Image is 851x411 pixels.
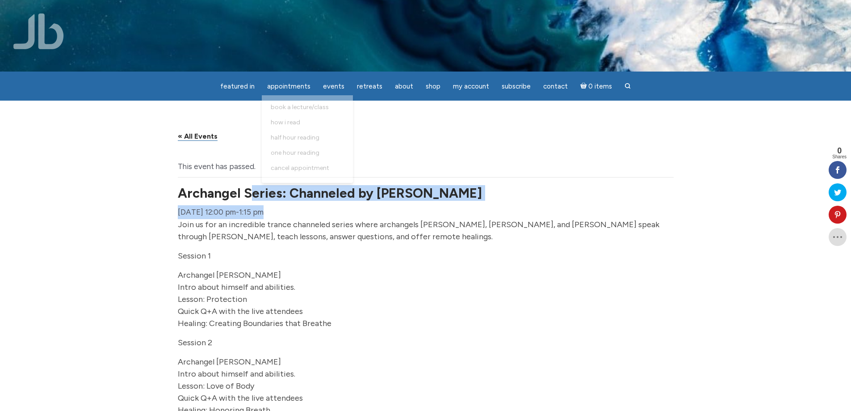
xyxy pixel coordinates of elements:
span: Appointments [267,82,310,90]
span: How I Read [271,119,300,126]
span: Retreats [357,82,382,90]
span: Lesson: Love of Body [178,381,254,391]
span: Quick Q+A with the live attendees [178,306,303,316]
a: Shop [420,78,446,95]
span: Cancel Appointment [271,164,329,172]
span: Healing: Creating Boundaries that Breathe [178,318,331,328]
span: 1:15 pm [239,208,264,216]
span: Shares [832,155,847,159]
a: Contact [538,78,573,95]
span: My Account [453,82,489,90]
a: Half Hour Reading [266,130,348,145]
span: Events [323,82,344,90]
a: My Account [448,78,495,95]
img: Jamie Butler. The Everyday Medium [13,13,64,49]
span: Lesson: Protection [178,294,247,304]
a: Subscribe [496,78,536,95]
span: featured in [220,82,255,90]
span: Join us for an incredible trance channeled series where archangels [PERSON_NAME], [PERSON_NAME], ... [178,220,659,242]
a: Cart0 items [575,77,618,95]
a: Cancel Appointment [266,161,348,176]
a: About [390,78,419,95]
h1: Archangel Series: Channeled by [PERSON_NAME] [178,186,674,199]
span: Archangel [PERSON_NAME] [178,357,281,367]
a: Events [318,78,350,95]
span: 0 [832,147,847,155]
span: Quick Q+A with the live attendees [178,393,303,403]
a: « All Events [178,132,218,141]
span: Book a Lecture/Class [271,103,329,111]
a: How I Read [266,115,348,130]
span: Shop [426,82,440,90]
a: featured in [215,78,260,95]
span: Intro about himself and abilities. [178,369,295,379]
div: - [178,205,264,219]
span: 0 items [588,83,612,90]
span: Contact [543,82,568,90]
span: One Hour Reading [271,149,319,157]
span: Subscribe [502,82,531,90]
span: About [395,82,413,90]
span: Archangel [PERSON_NAME] [178,270,281,280]
span: Session 1 [178,251,211,261]
a: One Hour Reading [266,145,348,161]
a: Retreats [352,78,388,95]
span: [DATE] 12:00 pm [178,208,236,216]
a: Book a Lecture/Class [266,100,348,115]
span: Session 2 [178,338,212,347]
span: Half Hour Reading [271,134,319,141]
span: Intro about himself and abilities. [178,282,295,292]
li: This event has passed. [178,161,674,172]
i: Cart [580,82,589,90]
a: Appointments [262,78,316,95]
